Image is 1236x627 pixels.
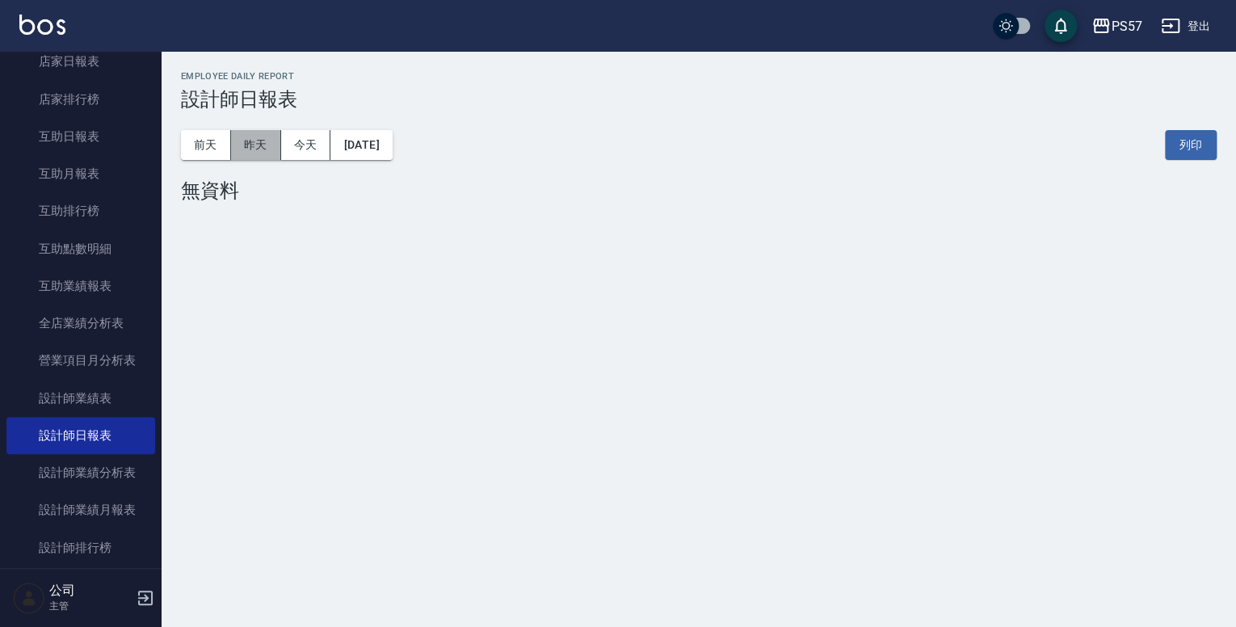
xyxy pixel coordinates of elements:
[6,380,155,417] a: 設計師業績表
[6,566,155,604] a: 商品銷售排行榜
[231,130,281,160] button: 昨天
[1154,11,1217,41] button: 登出
[13,582,45,614] img: Person
[6,417,155,454] a: 設計師日報表
[6,529,155,566] a: 設計師排行榜
[19,15,65,35] img: Logo
[6,155,155,192] a: 互助月報表
[6,267,155,305] a: 互助業績報表
[181,130,231,160] button: 前天
[181,71,1217,82] h2: Employee Daily Report
[181,179,1217,202] div: 無資料
[6,454,155,491] a: 設計師業績分析表
[49,583,132,599] h5: 公司
[1165,130,1217,160] button: 列印
[6,118,155,155] a: 互助日報表
[1111,16,1141,36] div: PS57
[49,599,132,613] p: 主管
[6,192,155,229] a: 互助排行榜
[1045,10,1077,42] button: save
[6,43,155,80] a: 店家日報表
[1085,10,1148,43] button: PS57
[6,305,155,342] a: 全店業績分析表
[6,81,155,118] a: 店家排行榜
[330,130,392,160] button: [DATE]
[6,342,155,379] a: 營業項目月分析表
[6,230,155,267] a: 互助點數明細
[181,88,1217,111] h3: 設計師日報表
[6,491,155,528] a: 設計師業績月報表
[281,130,331,160] button: 今天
